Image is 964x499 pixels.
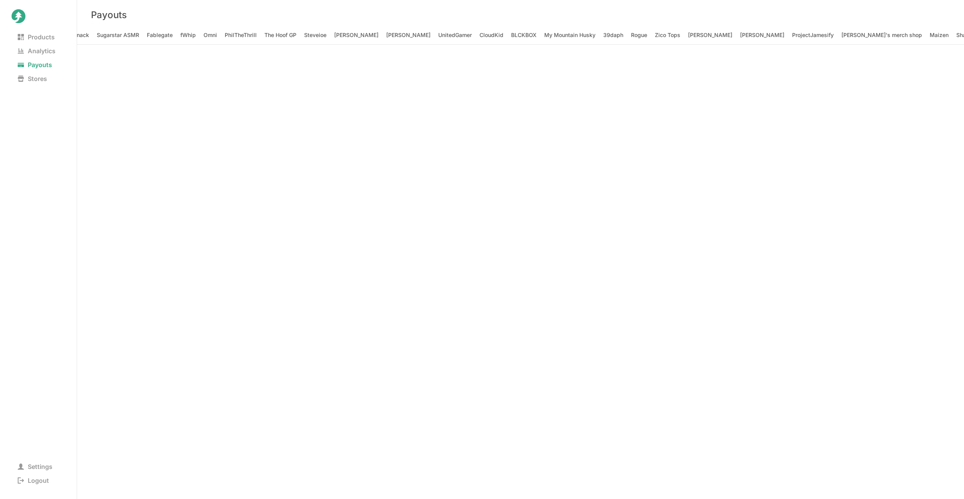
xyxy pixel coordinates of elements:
span: 39daph [603,30,623,40]
h3: Payouts [91,9,127,20]
span: [PERSON_NAME] [688,30,732,40]
span: Steveioe [304,30,326,40]
span: Omni [204,30,217,40]
span: fWhip [180,30,196,40]
span: Payouts [12,59,58,70]
span: Rogue [631,30,647,40]
span: UnitedGamer [438,30,472,40]
span: Settings [12,461,59,472]
span: ProjectJamesify [792,30,834,40]
span: My Mountain Husky [544,30,596,40]
span: Products [12,32,61,42]
span: Logout [12,475,55,486]
span: Maizen [930,30,949,40]
span: CloudKid [479,30,503,40]
span: [PERSON_NAME] [740,30,784,40]
span: [PERSON_NAME] [334,30,379,40]
span: Analytics [12,46,62,56]
span: The Hoof GP [264,30,296,40]
span: Stores [12,73,53,84]
span: [PERSON_NAME]'s merch shop [841,30,922,40]
span: Sugarstar ASMR [97,30,139,40]
span: [PERSON_NAME] [386,30,431,40]
span: Zico Tops [655,30,680,40]
span: BLCKBOX [511,30,537,40]
span: PhilTheThrill [225,30,257,40]
span: Fablegate [147,30,173,40]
